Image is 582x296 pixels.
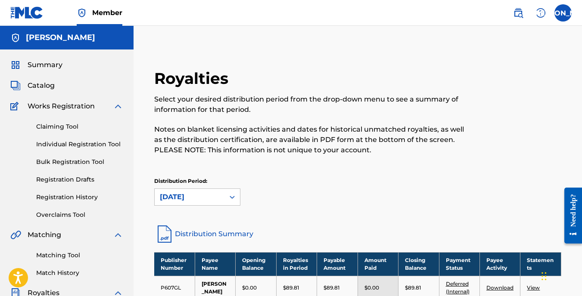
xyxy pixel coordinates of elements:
[28,101,95,111] span: Works Registration
[554,4,572,22] div: User Menu
[532,4,549,22] div: Help
[28,60,62,70] span: Summary
[113,101,123,111] img: expand
[154,69,233,88] h2: Royalties
[26,33,95,43] h5: Jeremiah Altamiranda
[36,193,123,202] a: Registration History
[276,252,317,276] th: Royalties in Period
[10,101,22,111] img: Works Registration
[160,192,219,202] div: [DATE]
[520,252,561,276] th: Statements
[446,281,470,295] a: Deferred (Internal)
[36,157,123,166] a: Bulk Registration Tool
[535,8,546,18] img: help
[364,284,379,292] p: $0.00
[439,252,479,276] th: Payment Status
[513,8,523,18] img: search
[36,251,123,260] a: Matching Tool
[28,230,61,240] span: Matching
[527,284,540,291] a: View
[36,122,123,131] a: Claiming Tool
[36,175,123,184] a: Registration Drafts
[92,8,122,18] span: Member
[36,210,123,219] a: Overclaims Tool
[154,124,468,155] p: Notes on blanket licensing activities and dates for historical unmatched royalties, as well as th...
[480,252,520,276] th: Payee Activity
[10,60,21,70] img: Summary
[36,140,123,149] a: Individual Registration Tool
[324,284,339,292] p: $89.81
[236,252,276,276] th: Opening Balance
[510,4,527,22] a: Public Search
[358,252,398,276] th: Amount Paid
[195,252,235,276] th: Payee Name
[28,80,55,91] span: Catalog
[10,230,21,240] img: Matching
[154,252,195,276] th: Publisher Number
[10,80,21,91] img: Catalog
[77,8,87,18] img: Top Rightsholder
[10,6,44,19] img: MLC Logo
[398,252,439,276] th: Closing Balance
[154,224,561,244] a: Distribution Summary
[10,60,62,70] a: SummarySummary
[154,224,175,244] img: distribution-summary-pdf
[113,230,123,240] img: expand
[10,80,55,91] a: CatalogCatalog
[242,284,257,292] p: $0.00
[486,284,514,291] a: Download
[154,177,240,185] p: Distribution Period:
[558,181,582,250] iframe: Resource Center
[317,252,358,276] th: Payable Amount
[539,255,582,296] iframe: Chat Widget
[154,94,468,115] p: Select your desired distribution period from the drop-down menu to see a summary of information f...
[283,284,299,292] p: $89.81
[36,268,123,277] a: Match History
[542,263,547,289] div: Drag
[10,33,21,43] img: Accounts
[405,284,421,292] p: $89.81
